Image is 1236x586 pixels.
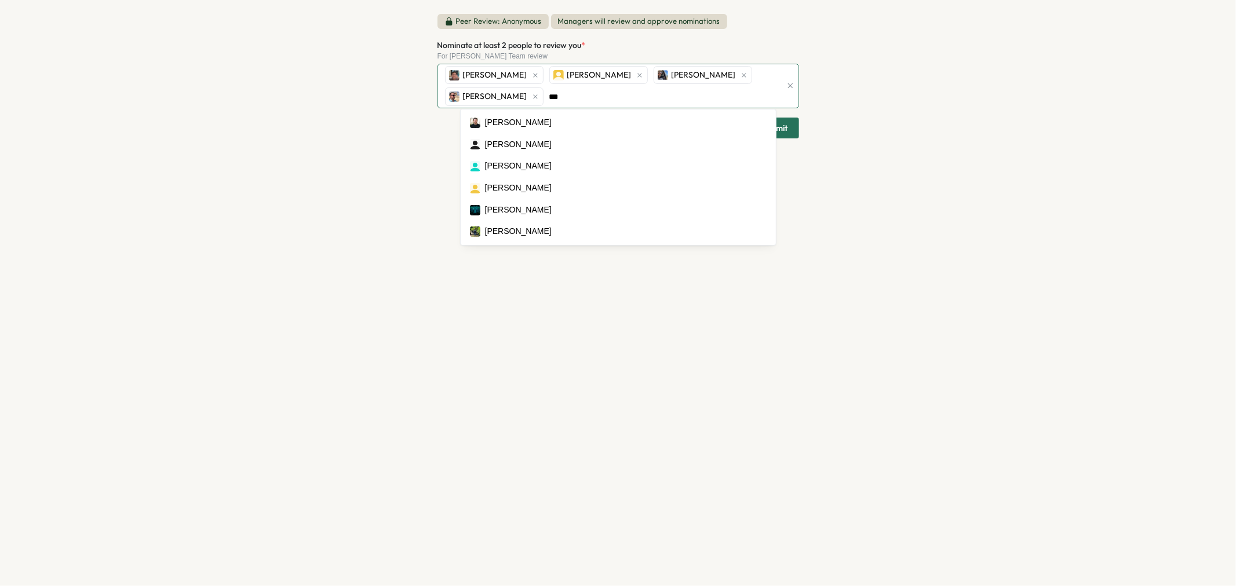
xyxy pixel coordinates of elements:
img: Tom Bence [470,118,480,128]
span: [PERSON_NAME] [463,90,527,103]
img: Aaron Benjamin [470,161,480,171]
img: Kevin Chan [449,70,460,80]
div: [PERSON_NAME] [485,160,552,173]
div: [PERSON_NAME] [485,182,552,195]
img: Ethan Ananny [449,91,460,102]
img: Jessica Hills [553,70,564,80]
div: [PERSON_NAME] [485,225,552,238]
span: Nominate at least 2 people to review you [437,40,582,50]
span: [PERSON_NAME] [567,69,632,82]
div: [PERSON_NAME] [485,138,552,151]
div: [PERSON_NAME] [485,204,552,217]
img: Ruben chavez [470,183,480,193]
p: Peer Review: Anonymous [456,16,542,27]
img: Ben Johnson [470,139,480,149]
div: [PERSON_NAME] [485,116,552,129]
span: [PERSON_NAME] [463,69,527,82]
img: Ruben Rodriguez [470,205,480,215]
span: [PERSON_NAME] [672,69,736,82]
div: For [PERSON_NAME] Team review [437,52,799,60]
span: Managers will review and approve nominations [551,14,727,29]
img: Vishal Patel [658,70,668,80]
img: Benjamin Wilson [470,226,480,237]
